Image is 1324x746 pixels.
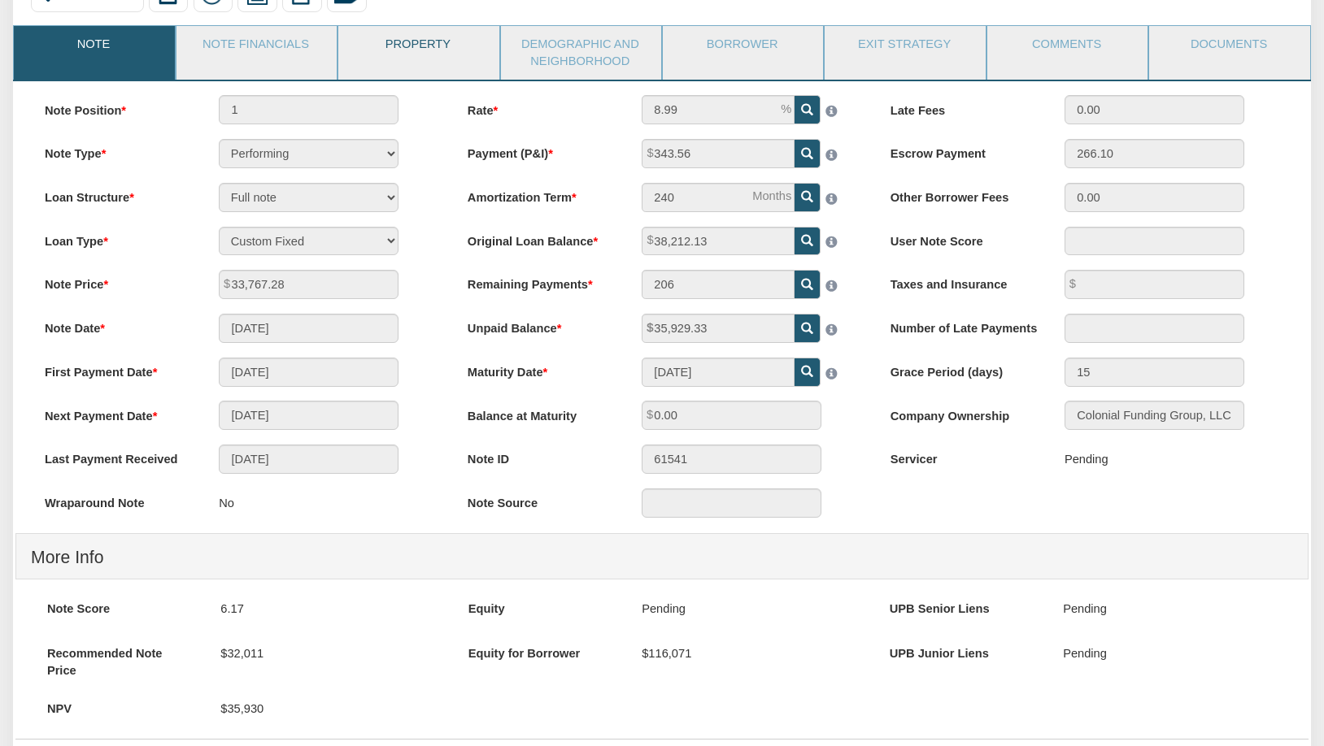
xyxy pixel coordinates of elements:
[453,488,627,512] label: Note Source
[453,358,627,381] label: Maturity Date
[30,95,204,119] label: Note Position
[876,401,1050,424] label: Company Ownership
[453,445,627,468] label: Note ID
[1063,639,1107,670] p: Pending
[219,358,399,387] input: MM/DD/YYYY
[1063,594,1107,625] p: Pending
[30,401,204,424] label: Next Payment Date
[876,314,1050,337] label: Number of Late Payments
[876,139,1050,163] label: Escrow Payment
[30,139,204,163] label: Note Type
[30,183,204,206] label: Loan Structure
[453,183,627,206] label: Amortization Term
[30,314,204,337] label: Note Date
[642,358,794,387] input: MM/DD/YYYY
[1065,445,1108,475] div: Pending
[33,594,206,618] label: Note Score
[453,314,627,337] label: Unpaid Balance
[876,227,1050,250] label: User Note Score
[30,270,204,293] label: Note Price
[33,639,206,679] label: Recommended Note Price
[876,270,1050,293] label: Taxes and Insurance
[220,694,263,725] p: $35,930
[453,227,627,250] label: Original Loan Balance
[825,26,983,67] a: Exit Strategy
[501,26,660,80] a: Demographic and Neighborhood
[454,639,627,662] label: Equity for Borrower
[220,594,244,625] p: 6.17
[31,538,1293,576] h4: More Info
[219,445,399,474] input: MM/DD/YYYY
[876,445,1050,468] label: Servicer
[453,95,627,119] label: Rate
[30,445,204,468] label: Last Payment Received
[876,183,1050,206] label: Other Borrower Fees
[875,639,1048,662] label: UPB Junior Liens
[176,26,335,67] a: Note Financials
[338,26,497,67] a: Property
[1149,26,1308,67] a: Documents
[663,26,821,67] a: Borrower
[987,26,1146,67] a: Comments
[220,639,263,670] p: $32,011
[219,401,399,430] input: MM/DD/YYYY
[14,26,172,67] a: Note
[219,488,234,519] p: No
[642,639,691,670] p: $116,071
[453,270,627,293] label: Remaining Payments
[30,488,204,512] label: Wraparound Note
[30,358,204,381] label: First Payment Date
[642,594,686,625] p: Pending
[454,594,627,618] label: Equity
[876,358,1050,381] label: Grace Period (days)
[453,401,627,424] label: Balance at Maturity
[30,227,204,250] label: Loan Type
[219,314,399,343] input: MM/DD/YYYY
[642,95,794,124] input: This field can contain only numeric characters
[875,594,1048,618] label: UPB Senior Liens
[876,95,1050,119] label: Late Fees
[453,139,627,163] label: Payment (P&I)
[33,694,206,718] label: NPV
